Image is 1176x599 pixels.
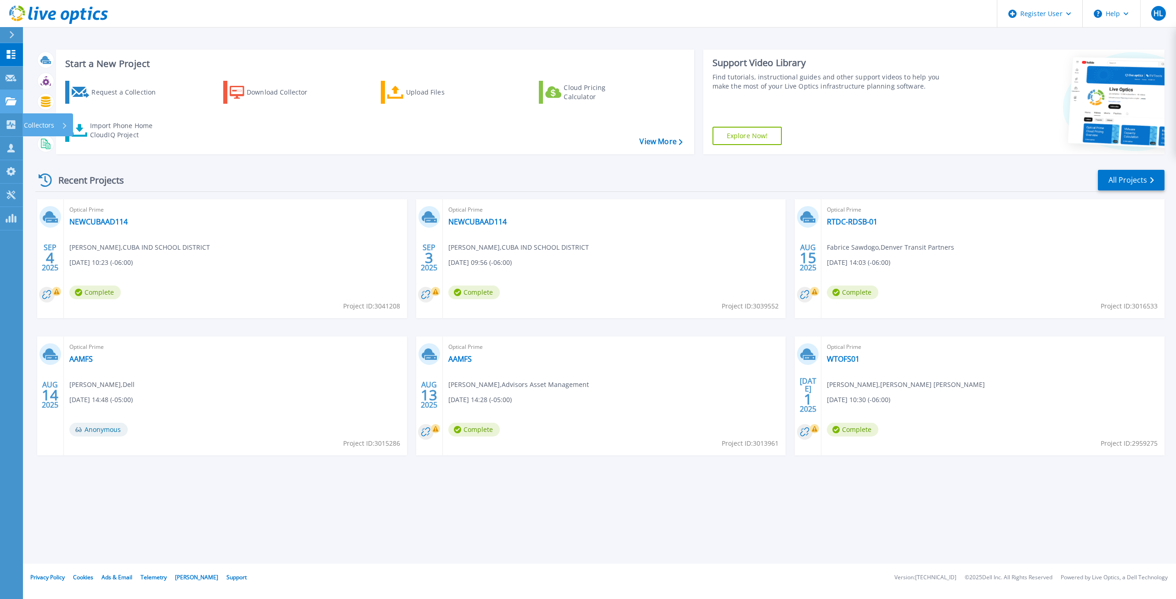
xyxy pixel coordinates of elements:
[1061,575,1168,581] li: Powered by Live Optics, a Dell Technology
[223,81,326,104] a: Download Collector
[448,342,780,352] span: Optical Prime
[41,378,59,412] div: AUG 2025
[69,217,128,226] a: NEWCUBAAD114
[827,205,1159,215] span: Optical Prime
[73,573,93,581] a: Cookies
[827,395,890,405] span: [DATE] 10:30 (-06:00)
[564,83,637,101] div: Cloud Pricing Calculator
[804,395,812,403] span: 1
[69,205,401,215] span: Optical Prime
[448,205,780,215] span: Optical Prime
[69,342,401,352] span: Optical Prime
[42,391,58,399] span: 14
[102,573,132,581] a: Ads & Email
[827,342,1159,352] span: Optical Prime
[722,301,779,311] span: Project ID: 3039552
[420,378,438,412] div: AUG 2025
[69,423,128,437] span: Anonymous
[406,83,480,101] div: Upload Files
[69,242,210,252] span: [PERSON_NAME] , CUBA IND SCHOOL DISTRICT
[1098,170,1165,190] a: All Projects
[69,258,133,268] span: [DATE] 10:23 (-06:00)
[1101,438,1158,448] span: Project ID: 2959275
[381,81,483,104] a: Upload Files
[712,73,951,91] div: Find tutorials, instructional guides and other support videos to help you make the most of your L...
[448,217,507,226] a: NEWCUBAAD114
[91,83,165,101] div: Request a Collection
[41,241,59,274] div: SEP 2025
[35,169,136,191] div: Recent Projects
[69,354,93,364] a: AAMFS
[894,575,956,581] li: Version: [TECHNICAL_ID]
[827,380,985,390] span: [PERSON_NAME] , [PERSON_NAME] [PERSON_NAME]
[420,241,438,274] div: SEP 2025
[65,59,682,69] h3: Start a New Project
[448,423,500,437] span: Complete
[141,573,167,581] a: Telemetry
[712,127,782,145] a: Explore Now!
[448,286,500,299] span: Complete
[800,254,816,262] span: 15
[175,573,218,581] a: [PERSON_NAME]
[448,354,472,364] a: AAMFS
[448,258,512,268] span: [DATE] 09:56 (-06:00)
[965,575,1052,581] li: © 2025 Dell Inc. All Rights Reserved
[46,254,54,262] span: 4
[639,137,682,146] a: View More
[30,573,65,581] a: Privacy Policy
[827,423,878,437] span: Complete
[69,395,133,405] span: [DATE] 14:48 (-05:00)
[1101,301,1158,311] span: Project ID: 3016533
[712,57,951,69] div: Support Video Library
[722,438,779,448] span: Project ID: 3013961
[827,354,859,364] a: WTOFS01
[24,113,54,137] p: Collectors
[343,438,400,448] span: Project ID: 3015286
[827,258,890,268] span: [DATE] 14:03 (-06:00)
[69,286,121,299] span: Complete
[247,83,320,101] div: Download Collector
[90,121,162,140] div: Import Phone Home CloudIQ Project
[827,217,877,226] a: RTDC-RDSB-01
[421,391,437,399] span: 13
[343,301,400,311] span: Project ID: 3041208
[425,254,433,262] span: 3
[65,81,168,104] a: Request a Collection
[827,242,954,252] span: Fabrice Sawdogo , Denver Transit Partners
[799,378,817,412] div: [DATE] 2025
[827,286,878,299] span: Complete
[799,241,817,274] div: AUG 2025
[69,380,135,390] span: [PERSON_NAME] , Dell
[448,395,512,405] span: [DATE] 14:28 (-05:00)
[539,81,641,104] a: Cloud Pricing Calculator
[448,242,589,252] span: [PERSON_NAME] , CUBA IND SCHOOL DISTRICT
[1153,10,1163,17] span: HL
[448,380,589,390] span: [PERSON_NAME] , Advisors Asset Management
[226,573,247,581] a: Support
